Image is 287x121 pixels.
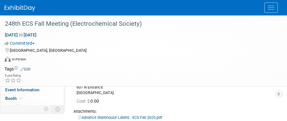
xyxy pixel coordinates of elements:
span: Event Information [5,87,40,92]
img: Format-Inperson.png [5,57,11,62]
td: Toggle Event Tabs [52,105,64,113]
td: Tags [5,66,31,72]
span: [DATE] [DATE] [5,32,37,38]
button: Committed [5,40,37,46]
td: Personalize Event Tab Strip [41,105,52,113]
div: Event Rating [5,74,21,77]
span: 0.00 [77,99,101,104]
span: Cost: $ [77,99,90,104]
span: [GEOGRAPHIC_DATA], [GEOGRAPHIC_DATA] [10,48,86,53]
a: Staff6 [0,103,64,111]
a: Event Information [0,86,64,94]
span: Booth [5,96,24,101]
a: Edit [21,67,31,71]
span: 6 [16,104,21,109]
a: Advance Warehouse Labels - ECS Fall 2025.pdf [78,115,162,120]
a: Booth [0,94,64,103]
span: to [18,32,24,37]
button: Menu [264,2,278,13]
span: Staff [5,104,21,109]
i: Booth reservation complete [20,96,23,100]
div: Event Format [5,56,279,65]
div: Attachments: [74,109,278,114]
div: 248th ECS Fall Meeting (Electrochemical Society) [3,18,275,29]
img: ExhibitDay [5,5,35,11]
div: In-Person [12,57,26,62]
